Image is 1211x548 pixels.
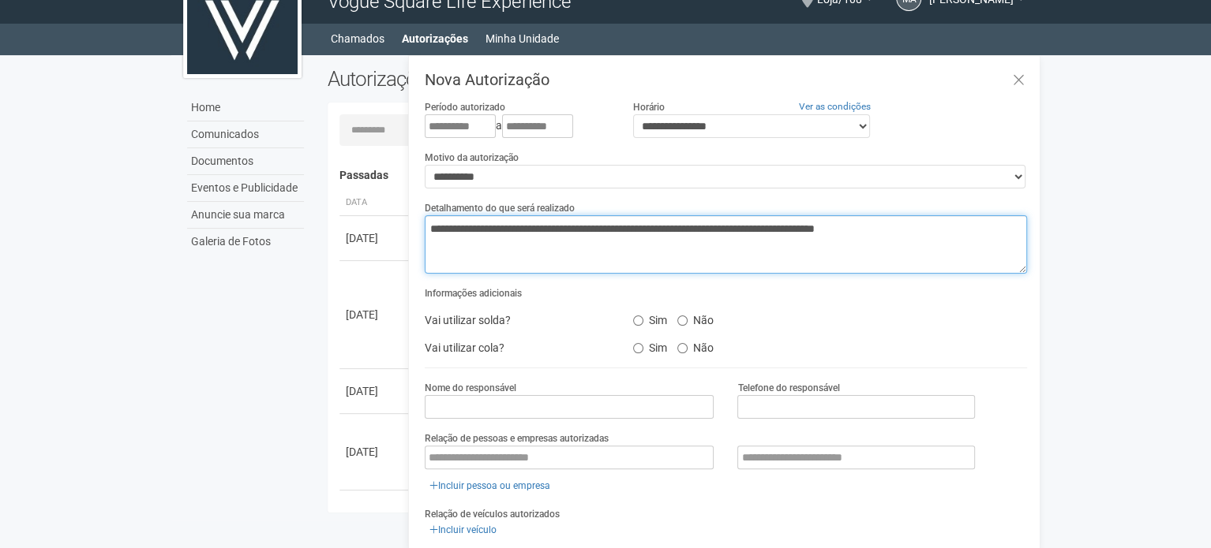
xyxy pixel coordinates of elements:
[486,28,559,50] a: Minha Unidade
[425,477,555,494] a: Incluir pessoa ou empresa
[425,507,560,521] label: Relação de veículos autorizados
[677,315,688,326] input: Não
[425,381,516,395] label: Nome do responsável
[425,201,575,215] label: Detalhamento do que será realizado
[346,307,404,322] div: [DATE]
[425,521,501,539] a: Incluir veículo
[339,190,411,216] th: Data
[425,286,522,300] label: Informações adicionais
[425,151,519,165] label: Motivo da autorização
[413,336,621,360] div: Vai utilizar cola?
[633,315,643,326] input: Sim
[737,381,839,395] label: Telefone do responsável
[425,114,609,138] div: a
[633,336,667,355] label: Sim
[677,343,688,353] input: Não
[633,100,665,114] label: Horário
[425,100,505,114] label: Período autorizado
[677,308,714,327] label: Não
[799,101,871,112] a: Ver as condições
[187,148,304,175] a: Documentos
[187,121,304,148] a: Comunicados
[328,67,665,91] h2: Autorizações
[187,95,304,121] a: Home
[187,202,304,229] a: Anuncie sua marca
[413,308,621,332] div: Vai utilizar solda?
[425,72,1027,88] h3: Nova Autorização
[633,343,643,353] input: Sim
[633,308,667,327] label: Sim
[346,230,404,246] div: [DATE]
[346,383,404,399] div: [DATE]
[331,28,384,50] a: Chamados
[187,175,304,202] a: Eventos e Publicidade
[346,444,404,460] div: [DATE]
[677,336,714,355] label: Não
[402,28,468,50] a: Autorizações
[339,170,1016,181] h4: Passadas
[187,229,304,255] a: Galeria de Fotos
[425,431,609,445] label: Relação de pessoas e empresas autorizadas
